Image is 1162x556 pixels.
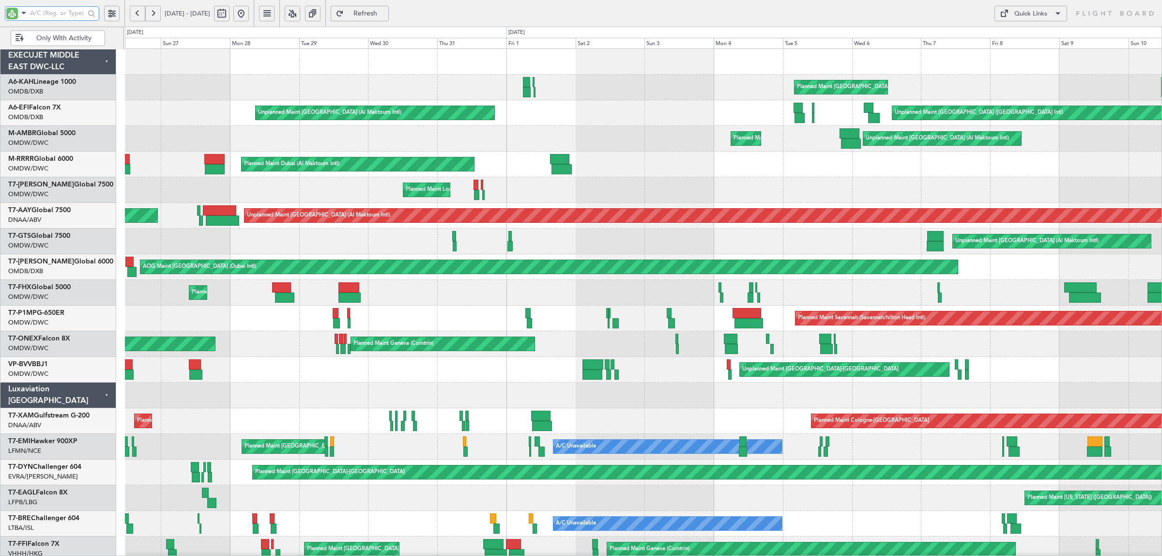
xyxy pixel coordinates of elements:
[11,31,105,46] button: Only With Activity
[866,131,1009,146] div: Unplanned Maint [GEOGRAPHIC_DATA] (Al Maktoum Intl)
[8,541,28,547] span: T7-FFI
[506,38,576,49] div: Fri 1
[852,38,921,49] div: Wed 6
[714,38,783,49] div: Mon 4
[955,234,1099,248] div: Unplanned Maint [GEOGRAPHIC_DATA] (Al Maktoum Intl)
[895,106,1063,120] div: Unplanned Maint [GEOGRAPHIC_DATA] ([GEOGRAPHIC_DATA] Intl)
[1027,491,1152,505] div: Planned Maint [US_STATE] ([GEOGRAPHIC_DATA])
[8,155,73,162] a: M-RRRRGlobal 6000
[8,207,31,214] span: T7-AAY
[165,9,210,18] span: [DATE] - [DATE]
[1014,9,1047,19] div: Quick Links
[8,361,32,368] span: VP-BVV
[8,412,90,419] a: T7-XAMGulfstream G-200
[8,421,41,430] a: DNAA/ABV
[127,29,143,37] div: [DATE]
[8,232,70,239] a: T7-GTSGlobal 7500
[8,463,33,470] span: T7-DYN
[346,10,385,17] span: Refresh
[556,439,596,454] div: A/C Unavailable
[192,285,344,300] div: Planned Maint [GEOGRAPHIC_DATA] ([GEOGRAPHIC_DATA])
[734,131,886,146] div: Planned Maint [GEOGRAPHIC_DATA] ([GEOGRAPHIC_DATA])
[8,541,60,547] a: T7-FFIFalcon 7X
[8,78,33,85] span: A6-KAH
[331,6,389,21] button: Refresh
[8,515,31,522] span: T7-BRE
[990,38,1059,49] div: Fri 8
[556,516,596,531] div: A/C Unavailable
[8,309,64,316] a: T7-P1MPG-650ER
[8,344,48,353] a: OMDW/DWC
[8,498,37,507] a: LFPB/LBG
[8,232,31,239] span: T7-GTS
[8,78,76,85] a: A6-KAHLineage 1000
[143,260,256,274] div: AOG Maint [GEOGRAPHIC_DATA] (Dubai Intl)
[8,113,43,122] a: OMDB/DXB
[8,139,48,147] a: OMDW/DWC
[8,258,113,265] a: T7-[PERSON_NAME]Global 6000
[8,181,113,188] a: T7-[PERSON_NAME]Global 7500
[299,38,368,49] div: Tue 29
[8,104,29,111] span: A6-EFI
[8,489,36,496] span: T7-EAGL
[8,335,70,342] a: T7-ONEXFalcon 8X
[8,335,38,342] span: T7-ONEX
[137,414,246,428] div: Planned Maint Abuja ([PERSON_NAME] Intl)
[368,38,437,49] div: Wed 30
[1059,38,1129,49] div: Sat 9
[8,447,41,455] a: LFMN/NCE
[8,130,76,137] a: M-AMBRGlobal 5000
[244,157,339,171] div: Planned Maint Dubai (Al Maktoum Intl)
[406,183,521,197] div: Planned Maint London ([GEOGRAPHIC_DATA])
[8,164,48,173] a: OMDW/DWC
[994,6,1067,21] button: Quick Links
[814,414,929,428] div: Planned Maint Cologne-[GEOGRAPHIC_DATA]
[8,438,31,445] span: T7-EMI
[255,465,405,479] div: Planned Maint [GEOGRAPHIC_DATA]-[GEOGRAPHIC_DATA]
[26,35,102,42] span: Only With Activity
[8,318,48,327] a: OMDW/DWC
[8,181,74,188] span: T7-[PERSON_NAME]
[8,87,43,96] a: OMDB/DXB
[230,38,299,49] div: Mon 28
[8,524,34,532] a: LTBA/ISL
[245,439,337,454] div: Planned Maint [GEOGRAPHIC_DATA]
[798,311,925,325] div: Planned Maint Savannah (Savannah/hilton Head Intl)
[8,309,37,316] span: T7-P1MP
[30,6,85,20] input: A/C (Reg. or Type)
[92,38,161,49] div: Sat 26
[8,155,34,162] span: M-RRRR
[8,412,34,419] span: T7-XAM
[353,337,433,351] div: Planned Maint Geneva (Cointrin)
[8,241,48,250] a: OMDW/DWC
[8,207,71,214] a: T7-AAYGlobal 7500
[8,463,81,470] a: T7-DYNChallenger 604
[8,284,71,291] a: T7-FHXGlobal 5000
[8,190,48,199] a: OMDW/DWC
[8,216,41,224] a: DNAA/ABV
[576,38,645,49] div: Sat 2
[8,293,48,301] a: OMDW/DWC
[8,104,61,111] a: A6-EFIFalcon 7X
[247,208,390,223] div: Unplanned Maint [GEOGRAPHIC_DATA] (Al Maktoum Intl)
[8,284,31,291] span: T7-FHX
[797,80,949,94] div: Planned Maint [GEOGRAPHIC_DATA] ([GEOGRAPHIC_DATA])
[921,38,990,49] div: Thu 7
[8,267,43,276] a: OMDB/DXB
[8,515,79,522] a: T7-BREChallenger 604
[8,472,78,481] a: EVRA/[PERSON_NAME]
[8,489,68,496] a: T7-EAGLFalcon 8X
[258,106,401,120] div: Unplanned Maint [GEOGRAPHIC_DATA] (Al Maktoum Intl)
[508,29,525,37] div: [DATE]
[742,362,899,377] div: Unplanned Maint [GEOGRAPHIC_DATA]-[GEOGRAPHIC_DATA]
[783,38,852,49] div: Tue 5
[8,370,48,378] a: OMDW/DWC
[8,130,36,137] span: M-AMBR
[8,438,77,445] a: T7-EMIHawker 900XP
[437,38,506,49] div: Thu 31
[8,361,48,368] a: VP-BVVBBJ1
[8,258,74,265] span: T7-[PERSON_NAME]
[161,38,230,49] div: Sun 27
[644,38,714,49] div: Sun 3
